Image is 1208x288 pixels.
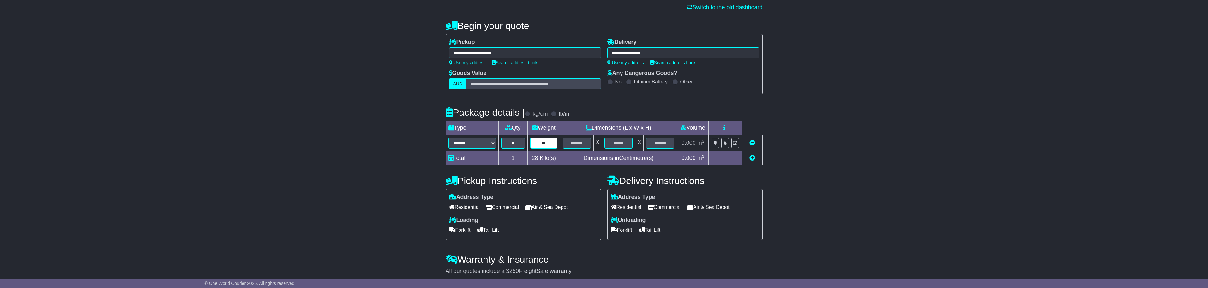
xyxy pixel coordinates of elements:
[639,225,661,235] span: Tail Lift
[449,194,494,201] label: Address Type
[532,155,538,161] span: 28
[446,21,763,31] h4: Begin your quote
[477,225,499,235] span: Tail Lift
[635,135,644,151] td: x
[525,202,568,212] span: Air & Sea Depot
[509,268,519,274] span: 250
[648,202,681,212] span: Commercial
[560,121,677,135] td: Dimensions (L x W x H)
[687,202,730,212] span: Air & Sea Depot
[449,217,478,224] label: Loading
[449,202,480,212] span: Residential
[528,121,560,135] td: Weight
[492,60,538,65] a: Search address book
[677,121,709,135] td: Volume
[449,225,471,235] span: Forklift
[697,140,705,146] span: m
[607,175,763,186] h4: Delivery Instructions
[611,217,646,224] label: Unloading
[205,281,296,286] span: © One World Courier 2025. All rights reserved.
[449,39,475,46] label: Pickup
[680,79,693,85] label: Other
[528,151,560,165] td: Kilo(s)
[498,151,528,165] td: 1
[682,155,696,161] span: 0.000
[697,155,705,161] span: m
[446,121,498,135] td: Type
[446,175,601,186] h4: Pickup Instructions
[532,111,548,118] label: kg/cm
[446,254,763,265] h4: Warranty & Insurance
[449,78,467,89] label: AUD
[607,60,644,65] a: Use my address
[486,202,519,212] span: Commercial
[650,60,696,65] a: Search address book
[449,70,487,77] label: Goods Value
[611,225,632,235] span: Forklift
[560,151,677,165] td: Dimensions in Centimetre(s)
[498,121,528,135] td: Qty
[634,79,668,85] label: Lithium Battery
[607,39,637,46] label: Delivery
[615,79,622,85] label: No
[449,60,486,65] a: Use my address
[446,107,525,118] h4: Package details |
[749,140,755,146] a: Remove this item
[611,194,655,201] label: Address Type
[446,151,498,165] td: Total
[593,135,602,151] td: x
[749,155,755,161] a: Add new item
[611,202,641,212] span: Residential
[687,4,762,10] a: Switch to the old dashboard
[607,70,677,77] label: Any Dangerous Goods?
[559,111,569,118] label: lb/in
[702,154,705,159] sup: 3
[446,268,763,275] div: All our quotes include a $ FreightSafe warranty.
[682,140,696,146] span: 0.000
[702,139,705,144] sup: 3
